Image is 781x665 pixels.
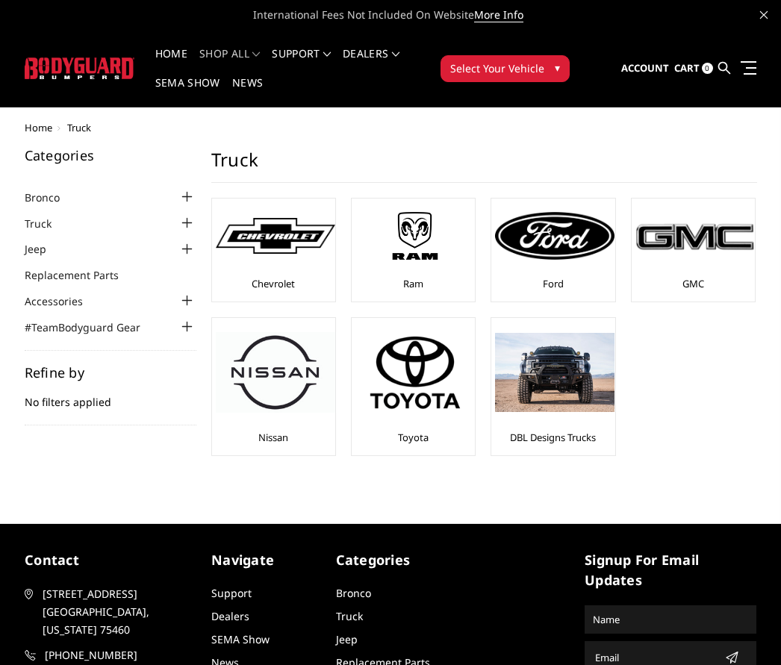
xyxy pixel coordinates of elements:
input: Name [587,608,754,631]
a: [PHONE_NUMBER] [25,646,196,664]
a: Bronco [25,190,78,205]
a: Account [621,49,669,89]
span: Truck [67,121,91,134]
span: Cart [674,61,700,75]
a: Home [155,49,187,78]
a: Truck [25,216,70,231]
div: No filters applied [25,366,196,425]
a: GMC [682,277,704,290]
a: SEMA Show [211,632,270,646]
span: [PHONE_NUMBER] [45,646,196,664]
a: Jeep [25,241,65,257]
a: Support [272,49,331,78]
a: Home [25,121,52,134]
a: Nissan [258,431,288,444]
span: 0 [702,63,713,74]
h1: Truck [211,149,757,183]
a: Support [211,586,252,600]
a: Bronco [336,586,371,600]
a: Cart 0 [674,49,713,89]
button: Select Your Vehicle [441,55,570,82]
a: Ford [543,277,564,290]
span: Select Your Vehicle [450,60,544,76]
a: shop all [199,49,260,78]
a: Chevrolet [252,277,295,290]
span: [STREET_ADDRESS] [GEOGRAPHIC_DATA], [US_STATE] 75460 [43,585,193,639]
a: More Info [474,7,523,22]
h5: contact [25,550,196,570]
h5: Navigate [211,550,321,570]
a: DBL Designs Trucks [510,431,596,444]
a: Truck [336,609,363,623]
h5: Refine by [25,366,196,379]
a: News [232,78,263,107]
a: Ram [403,277,423,290]
a: Jeep [336,632,358,646]
h5: Categories [336,550,446,570]
span: Account [621,61,669,75]
a: Accessories [25,293,102,309]
a: SEMA Show [155,78,220,107]
h5: signup for email updates [585,550,756,590]
a: Dealers [343,49,399,78]
h5: Categories [25,149,196,162]
img: BODYGUARD BUMPERS [25,57,134,79]
a: Replacement Parts [25,267,137,283]
a: Toyota [398,431,429,444]
span: ▾ [555,60,560,75]
a: #TeamBodyguard Gear [25,319,159,335]
a: Dealers [211,609,249,623]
